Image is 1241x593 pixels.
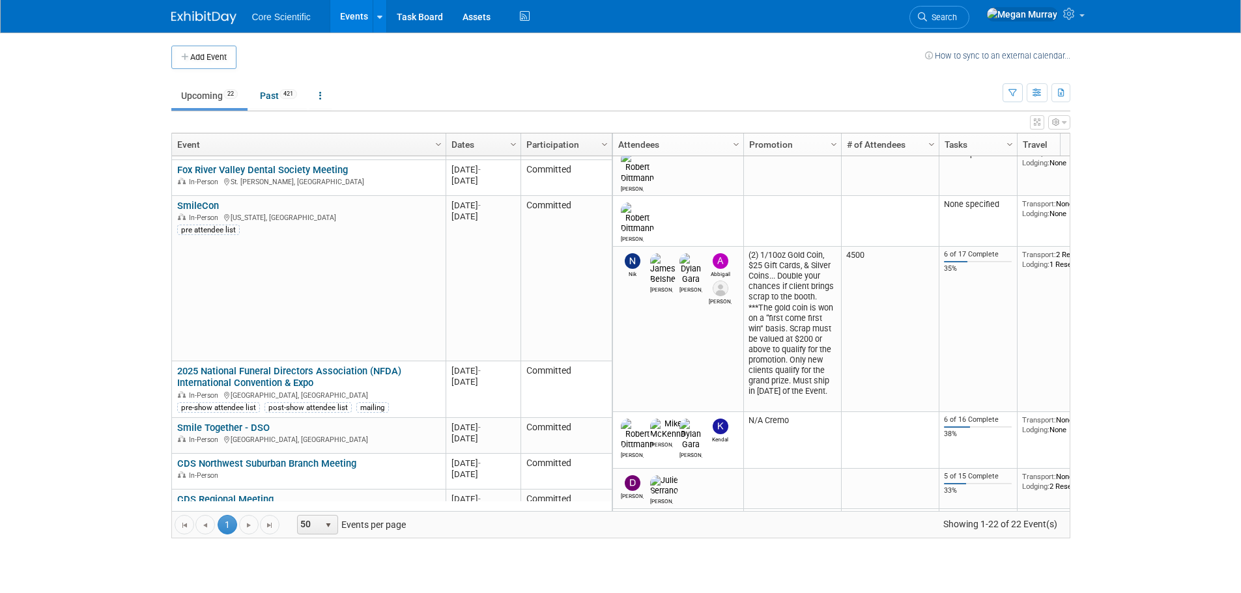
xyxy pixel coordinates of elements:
span: In-Person [189,435,222,444]
div: [DATE] [451,458,515,469]
div: post-show attendee list [264,402,352,413]
td: (2) 1/10oz Gold Coin, $25 Gift Cards, & Silver Coins... Double your chances if client brings scra... [743,247,841,412]
a: SmileCon [177,200,219,212]
span: In-Person [189,471,222,480]
a: Travel [1023,133,1113,156]
div: St. [PERSON_NAME], [GEOGRAPHIC_DATA] [177,176,440,187]
span: Go to the last page [264,520,275,531]
div: 2 Reservations 1 Reservation [1022,250,1116,269]
span: In-Person [189,178,222,186]
img: In-Person Event [178,471,186,478]
div: [GEOGRAPHIC_DATA], [GEOGRAPHIC_DATA] [177,434,440,445]
td: Committed [521,454,612,490]
a: CDS Regional Meeting [177,493,274,505]
span: In-Person [189,391,222,400]
div: None specified [944,199,1012,210]
span: In-Person [189,214,222,222]
span: Column Settings [926,139,937,150]
a: Dates [451,133,512,156]
div: Alex Belshe [709,296,732,305]
a: Go to the next page [239,515,259,534]
td: N/A Cremo [743,412,841,469]
button: Add Event [171,46,236,69]
img: Nik Koelblinger [625,253,640,269]
img: ExhibitDay [171,11,236,24]
a: Go to the previous page [195,515,215,534]
div: [US_STATE], [GEOGRAPHIC_DATA] [177,212,440,223]
div: [DATE] [451,422,515,433]
div: [DATE] [451,164,515,175]
span: Lodging: [1022,425,1049,434]
div: Robert Dittmann [621,184,644,192]
span: Go to the next page [244,520,254,531]
a: Column Settings [729,133,743,153]
a: Search [909,6,969,29]
td: Committed [521,418,612,454]
div: [DATE] [451,200,515,211]
a: Go to the first page [175,515,194,534]
span: Go to the previous page [200,520,210,531]
a: Column Settings [827,133,841,153]
div: Nik Koelblinger [621,269,644,277]
a: CDS Northwest Suburban Branch Meeting [177,458,356,469]
div: 6 of 16 Complete [944,415,1012,424]
span: Lodging: [1022,209,1049,218]
span: Column Settings [731,139,741,150]
img: Robert Dittmann [621,419,654,450]
a: Smile Together - DSO [177,422,270,434]
img: Abbigail Belshe [713,253,728,269]
span: Go to the first page [179,520,190,531]
span: select [323,520,334,531]
span: Transport: [1022,472,1056,481]
div: Julie Serrano [650,496,673,504]
img: Dan Boro [625,475,640,491]
img: Dylan Gara [679,419,702,450]
span: Lodging: [1022,158,1049,167]
div: Abbigail Belshe [709,269,732,277]
div: None None [1022,415,1116,434]
div: [DATE] [451,469,515,480]
div: [DATE] [451,365,515,376]
div: [DATE] [451,493,515,504]
div: [DATE] [451,433,515,444]
div: 33% [944,486,1012,495]
span: 421 [279,89,297,99]
img: Robert Dittmann [621,202,654,234]
div: Robert Dittmann [621,450,644,458]
a: Tasks [945,133,1008,156]
span: Search [927,12,957,22]
div: [GEOGRAPHIC_DATA], [GEOGRAPHIC_DATA] [177,389,440,400]
td: Committed [521,361,612,418]
a: Go to the last page [260,515,279,534]
a: Fox River Valley Dental Society Meeting [177,164,348,176]
a: Event [177,133,437,156]
div: Mike McKenna [650,439,673,448]
img: In-Person Event [178,391,186,398]
div: [DATE] [451,376,515,387]
span: Lodging: [1022,260,1049,269]
span: - [478,200,481,210]
span: - [478,165,481,174]
div: James Belshe [650,284,673,293]
img: Megan Murray [986,7,1058,21]
a: Participation [526,133,603,156]
div: None 2 Reservations [1022,472,1116,491]
div: Dylan Gara [679,284,702,293]
span: Transport: [1022,199,1056,208]
div: [DATE] [451,175,515,186]
span: - [478,494,481,504]
a: Column Settings [506,133,521,153]
span: Column Settings [508,139,519,150]
span: - [478,422,481,432]
span: Events per page [280,515,419,534]
img: In-Person Event [178,435,186,442]
a: 2025 National Funeral Directors Association (NFDA) International Convention & Expo [177,365,401,389]
span: Transport: [1022,415,1056,424]
span: 1 [218,515,237,534]
span: Column Settings [1005,139,1015,150]
span: Core Scientific [252,12,311,22]
div: pre-show attendee list [177,402,260,413]
span: Column Settings [433,139,444,150]
span: - [478,458,481,468]
td: 4500 [841,247,939,412]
